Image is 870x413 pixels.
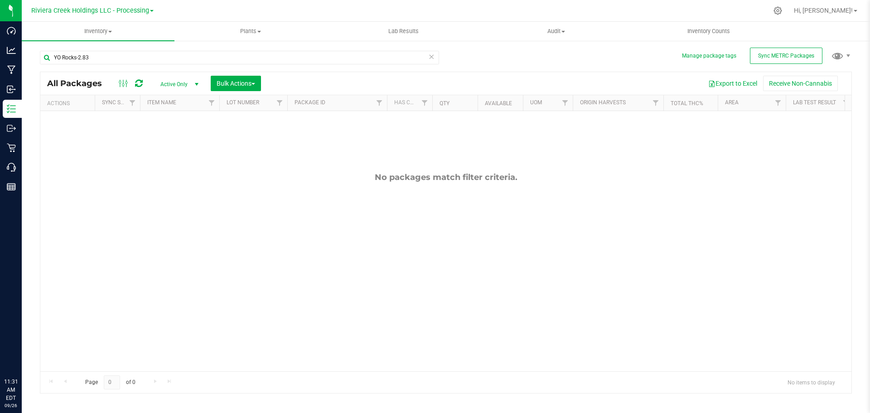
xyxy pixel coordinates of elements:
span: Inventory [22,27,174,35]
a: Filter [125,95,140,111]
input: Search Package ID, Item Name, SKU, Lot or Part Number... [40,51,439,64]
div: No packages match filter criteria. [40,172,851,182]
a: Filter [417,95,432,111]
a: Origin Harvests [580,99,626,106]
button: Manage package tags [682,52,736,60]
a: Item Name [147,99,176,106]
a: Sync Status [102,99,137,106]
th: Has COA [387,95,432,111]
span: Hi, [PERSON_NAME]! [794,7,853,14]
span: Inventory Counts [675,27,742,35]
inline-svg: Reports [7,182,16,191]
inline-svg: Retail [7,143,16,152]
a: Total THC% [671,100,703,107]
a: Lab Results [327,22,480,41]
inline-svg: Call Center [7,163,16,172]
a: Filter [372,95,387,111]
button: Export to Excel [702,76,763,91]
div: Actions [47,100,91,107]
a: Available [485,100,512,107]
span: Clear [428,51,435,63]
inline-svg: Inventory [7,104,16,113]
a: Filter [272,95,287,111]
a: Plants [174,22,327,41]
a: Inventory [22,22,174,41]
button: Receive Non-Cannabis [763,76,838,91]
p: 11:31 AM EDT [4,378,18,402]
span: Riviera Creek Holdings LLC - Processing [31,7,149,15]
a: Lot Number [227,99,259,106]
span: Plants [175,27,327,35]
a: Lab Test Result [793,99,836,106]
span: Audit [480,27,632,35]
a: Audit [480,22,633,41]
div: Manage settings [772,6,783,15]
a: Qty [440,100,449,107]
iframe: Resource center [9,340,36,368]
a: Filter [648,95,663,111]
span: Bulk Actions [217,80,255,87]
inline-svg: Analytics [7,46,16,55]
a: Filter [771,95,786,111]
span: Sync METRC Packages [758,53,814,59]
a: Inventory Counts [633,22,785,41]
inline-svg: Outbound [7,124,16,133]
button: Bulk Actions [211,76,261,91]
span: All Packages [47,78,111,88]
inline-svg: Inbound [7,85,16,94]
inline-svg: Manufacturing [7,65,16,74]
button: Sync METRC Packages [750,48,822,64]
a: Filter [839,95,854,111]
span: Page of 0 [77,375,143,389]
a: UOM [530,99,542,106]
inline-svg: Dashboard [7,26,16,35]
span: Lab Results [376,27,431,35]
a: Filter [558,95,573,111]
a: Package ID [295,99,325,106]
span: No items to display [780,375,842,389]
a: Area [725,99,739,106]
a: Filter [204,95,219,111]
p: 09/26 [4,402,18,409]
